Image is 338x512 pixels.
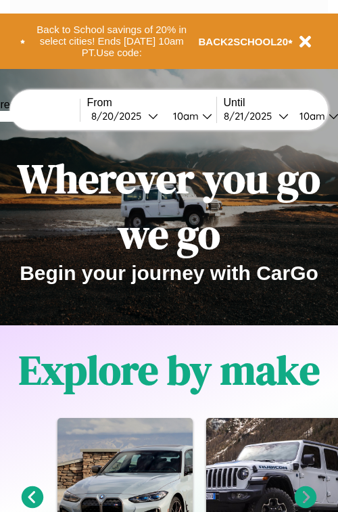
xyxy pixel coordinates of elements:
button: 10am [162,109,216,123]
div: 8 / 21 / 2025 [224,110,279,122]
b: BACK2SCHOOL20 [199,36,289,47]
button: Back to School savings of 20% in select cities! Ends [DATE] 10am PT.Use code: [25,20,199,62]
div: 10am [166,110,202,122]
div: 8 / 20 / 2025 [91,110,148,122]
button: 8/20/2025 [87,109,162,123]
h1: Explore by make [19,342,320,398]
label: From [87,97,216,109]
div: 10am [293,110,329,122]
